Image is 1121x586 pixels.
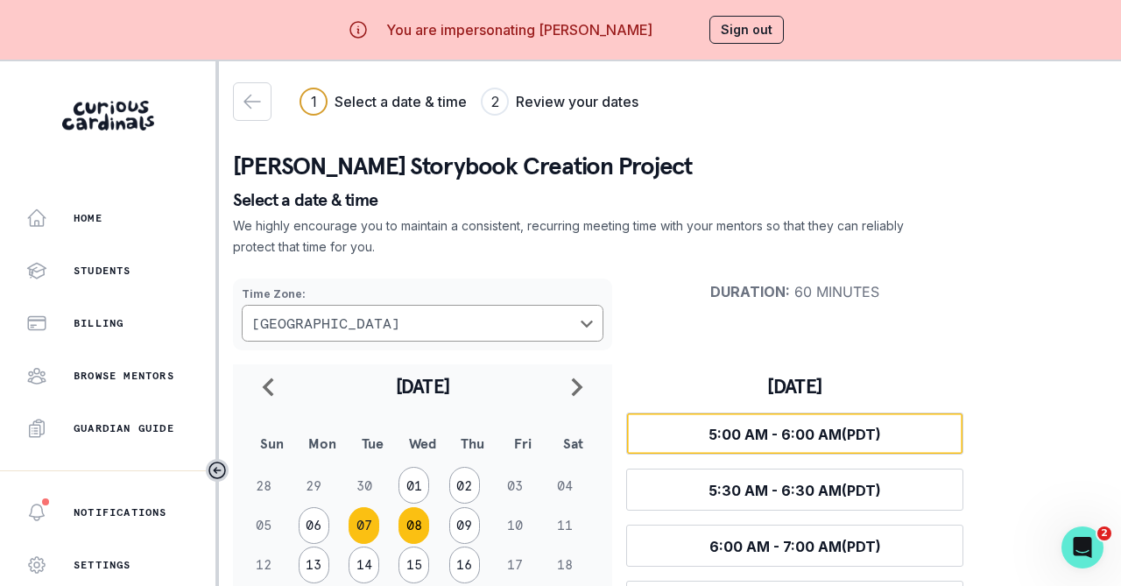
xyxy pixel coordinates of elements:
div: 1 [311,91,317,112]
th: Mon [297,420,347,466]
p: Students [74,264,131,278]
strong: Time Zone : [242,287,306,300]
p: We highly encourage you to maintain a consistent, recurring meeting time with your mentors so tha... [233,215,906,258]
span: 6:00 AM - 7:00 AM (PDT) [709,538,881,555]
button: navigate to next month [556,364,598,408]
p: [PERSON_NAME] Storybook Creation Project [233,149,1107,184]
p: Settings [74,558,131,572]
th: Sat [548,420,598,466]
button: 01 [398,467,429,504]
button: 5:30 AM - 6:30 AM(PDT) [626,469,963,511]
button: 15 [398,547,429,583]
p: Billing [74,316,123,330]
button: Toggle sidebar [206,459,229,482]
th: Tue [348,420,398,466]
iframe: Intercom live chat [1061,526,1103,568]
button: 08 [398,507,429,544]
button: navigate to previous month [247,364,289,408]
p: 60 minutes [626,283,963,300]
h3: [DATE] [626,374,963,399]
button: 02 [449,467,480,504]
button: Choose a timezone [242,305,603,342]
th: Sun [247,420,297,466]
span: 2 [1097,526,1111,540]
th: Thu [448,420,497,466]
span: 5:30 AM - 6:30 AM (PDT) [709,482,881,499]
button: 16 [449,547,480,583]
h2: [DATE] [289,374,556,399]
div: Progress [300,88,638,116]
button: Sign out [709,16,784,44]
button: 07 [349,507,379,544]
button: 14 [349,547,379,583]
button: 6:00 AM - 7:00 AM(PDT) [626,525,963,567]
p: Notifications [74,505,167,519]
img: Curious Cardinals Logo [62,101,154,131]
p: Select a date & time [233,191,1107,208]
div: 2 [491,91,499,112]
span: 5:00 AM - 6:00 AM (PDT) [709,426,881,443]
h3: Review your dates [516,91,638,112]
button: 13 [299,547,329,583]
button: 06 [299,507,329,544]
button: 5:00 AM - 6:00 AM(PDT) [626,413,963,455]
th: Wed [398,420,448,466]
button: 09 [449,507,480,544]
p: You are impersonating [PERSON_NAME] [386,19,652,40]
h3: Select a date & time [335,91,467,112]
strong: Duration : [710,283,790,300]
p: Guardian Guide [74,421,174,435]
p: Home [74,211,102,225]
th: Fri [497,420,547,466]
p: Browse Mentors [74,369,174,383]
